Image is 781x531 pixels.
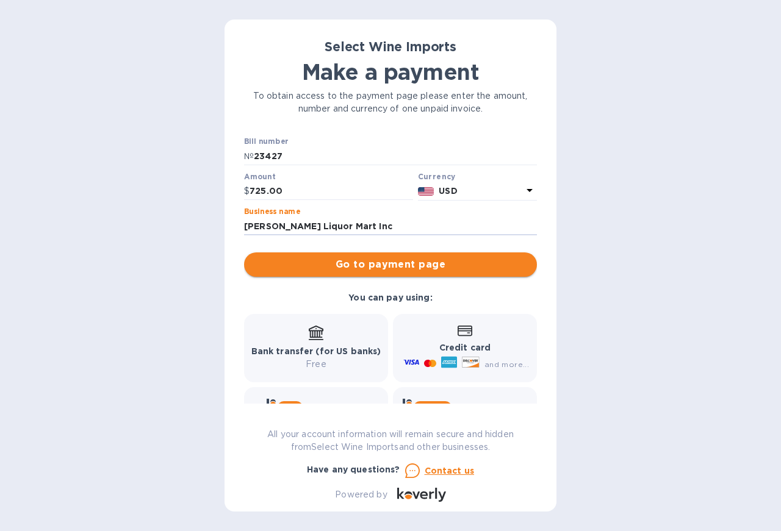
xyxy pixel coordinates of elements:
[439,343,491,352] b: Credit card
[307,465,400,474] b: Have any questions?
[439,186,457,196] b: USD
[418,172,456,181] b: Currency
[348,293,432,302] b: You can pay using:
[283,402,298,412] b: Pay
[419,402,447,412] b: Wallet
[244,173,275,180] label: Amount
[244,428,537,454] p: All your account information will remain secure and hidden from Select Wine Imports and other bus...
[251,358,381,371] p: Free
[244,208,300,216] label: Business name
[244,185,250,198] p: $
[244,150,254,163] p: №
[335,488,387,501] p: Powered by
[250,182,413,201] input: 0.00
[244,59,537,85] h1: Make a payment
[325,39,456,54] b: Select Wine Imports
[418,187,434,196] img: USD
[244,252,537,277] button: Go to payment page
[244,217,537,235] input: Enter business name
[244,138,288,146] label: Bill number
[254,147,537,165] input: Enter bill number
[244,90,537,115] p: To obtain access to the payment page please enter the amount, number and currency of one unpaid i...
[484,360,529,369] span: and more...
[251,346,381,356] b: Bank transfer (for US banks)
[254,257,527,272] span: Go to payment page
[425,466,475,476] u: Contact us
